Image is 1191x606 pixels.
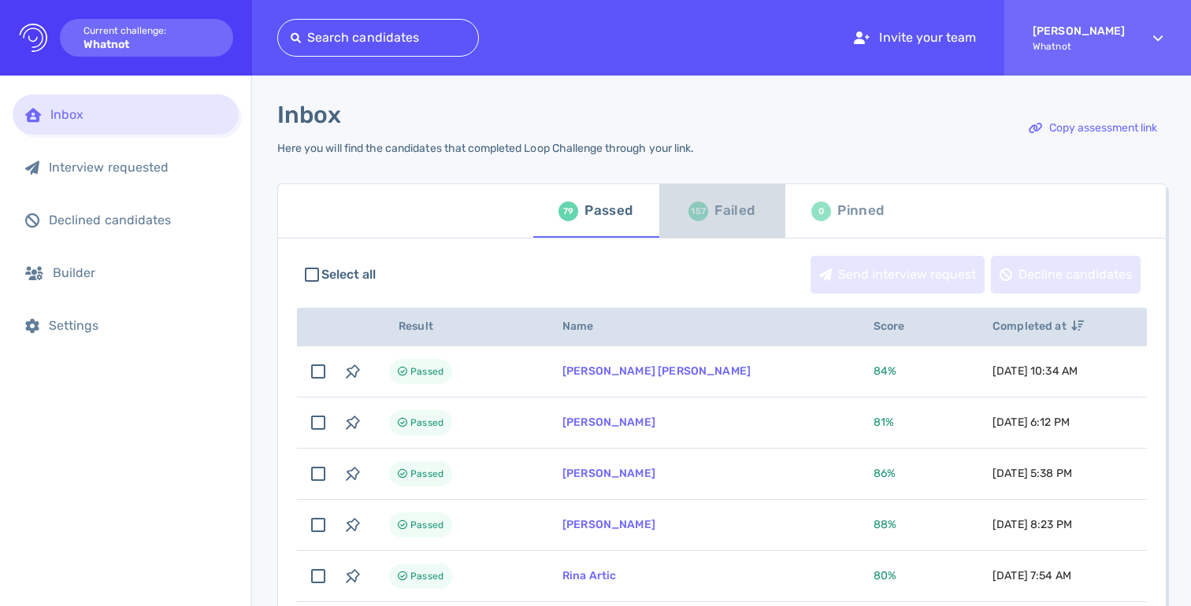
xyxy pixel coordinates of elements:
[992,320,1084,333] span: Completed at
[811,201,831,221] div: 0
[992,364,1078,378] span: [DATE] 10:34 AM
[837,199,884,223] div: Pinned
[1033,41,1125,52] span: Whatnot
[811,257,984,293] div: Send interview request
[562,320,611,333] span: Name
[562,467,655,480] a: [PERSON_NAME]
[562,416,655,429] a: [PERSON_NAME]
[277,101,341,129] h1: Inbox
[562,364,751,378] a: [PERSON_NAME] [PERSON_NAME]
[1020,109,1166,147] button: Copy assessment link
[874,364,896,378] span: 84 %
[992,518,1072,531] span: [DATE] 8:23 PM
[410,464,443,483] span: Passed
[714,199,755,223] div: Failed
[992,416,1070,429] span: [DATE] 6:12 PM
[874,569,896,582] span: 80 %
[49,212,226,227] div: Declined candidates
[584,199,633,223] div: Passed
[874,467,896,480] span: 86 %
[410,515,443,534] span: Passed
[410,567,443,586] span: Passed
[410,413,443,432] span: Passed
[321,265,377,284] span: Select all
[49,318,226,333] div: Settings
[874,416,894,429] span: 81 %
[562,518,655,531] a: [PERSON_NAME]
[992,257,1140,293] div: Decline candidates
[811,256,985,294] button: Send interview request
[558,201,578,221] div: 79
[1033,24,1125,38] strong: [PERSON_NAME]
[991,256,1141,294] button: Decline candidates
[370,308,544,346] th: Result
[50,107,226,122] div: Inbox
[874,518,896,531] span: 88 %
[53,265,226,280] div: Builder
[688,201,708,221] div: 157
[992,569,1071,582] span: [DATE] 7:54 AM
[874,320,922,333] span: Score
[410,362,443,381] span: Passed
[992,467,1072,480] span: [DATE] 5:38 PM
[277,142,694,155] div: Here you will find the candidates that completed Loop Challenge through your link.
[562,569,617,582] a: Rina Artic
[1021,110,1165,146] div: Copy assessment link
[49,160,226,175] div: Interview requested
